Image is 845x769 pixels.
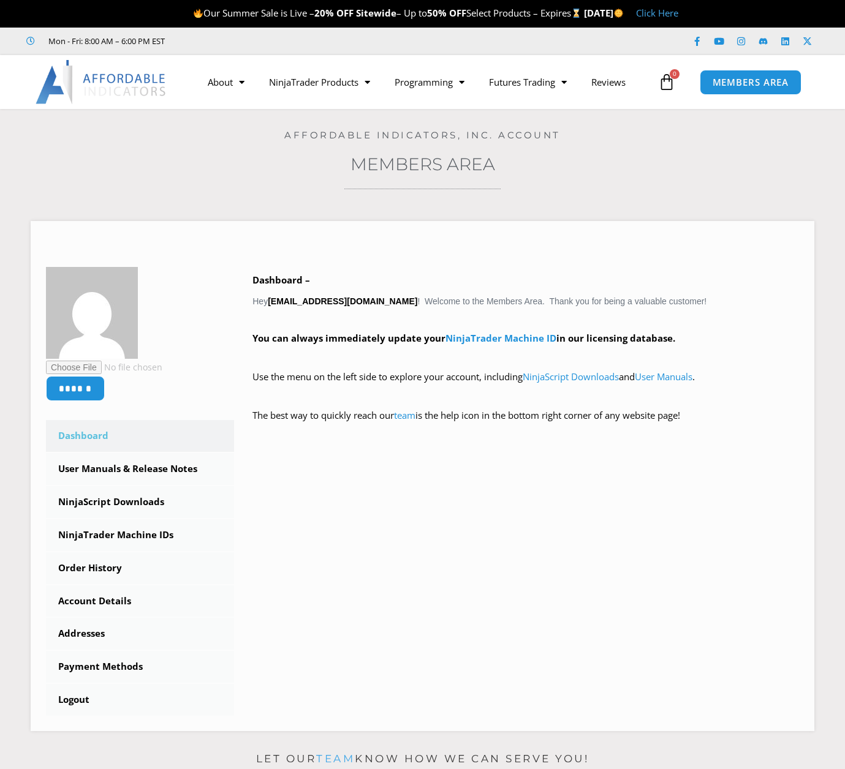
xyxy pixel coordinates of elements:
a: Reviews [579,68,638,96]
strong: You can always immediately update your in our licensing database. [252,332,675,344]
a: Futures Trading [477,68,579,96]
strong: Sitewide [356,7,396,19]
a: Logout [46,684,234,716]
strong: [DATE] [584,7,624,19]
a: Members Area [351,154,495,174]
a: Affordable Indicators, Inc. Account [284,129,561,141]
p: Use the menu on the left side to explore your account, including and . [252,369,799,403]
span: 0 [670,69,680,79]
strong: [EMAIL_ADDRESS][DOMAIN_NAME] [268,296,417,306]
a: NinjaTrader Machine ID [445,332,556,344]
a: Dashboard [46,420,234,452]
strong: 50% OFF [427,7,466,19]
a: Programming [382,68,477,96]
a: User Manuals [635,370,692,383]
img: 🔥 [194,9,203,18]
a: Addresses [46,618,234,650]
span: Our Summer Sale is Live – – Up to Select Products – Expires [193,7,584,19]
strong: 20% OFF [314,7,354,19]
iframe: Customer reviews powered by Trustpilot [182,35,366,47]
a: Payment Methods [46,651,234,683]
div: Hey ! Welcome to the Members Area. Thank you for being a valuable customer! [252,272,799,441]
span: Mon - Fri: 8:00 AM – 6:00 PM EST [45,34,165,48]
img: d2117ace48cef559e8e15ce27b86871a5a46866aa7b6571df7220bbf9761b8e6 [46,267,138,359]
img: LogoAI | Affordable Indicators – NinjaTrader [36,60,167,104]
img: 🌞 [614,9,623,18]
a: team [394,409,415,421]
a: 0 [640,64,694,100]
a: MEMBERS AREA [700,70,802,95]
b: Dashboard – [252,274,310,286]
a: Click Here [636,7,678,19]
a: NinjaScript Downloads [46,486,234,518]
a: team [316,752,355,765]
a: NinjaTrader Products [257,68,382,96]
img: ⌛ [572,9,581,18]
a: About [195,68,257,96]
nav: Account pages [46,420,234,716]
nav: Menu [195,68,655,96]
a: Account Details [46,585,234,617]
p: The best way to quickly reach our is the help icon in the bottom right corner of any website page! [252,407,799,441]
a: NinjaScript Downloads [523,370,619,383]
a: NinjaTrader Machine IDs [46,519,234,551]
a: Order History [46,552,234,584]
span: MEMBERS AREA [713,78,789,87]
a: User Manuals & Release Notes [46,453,234,485]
